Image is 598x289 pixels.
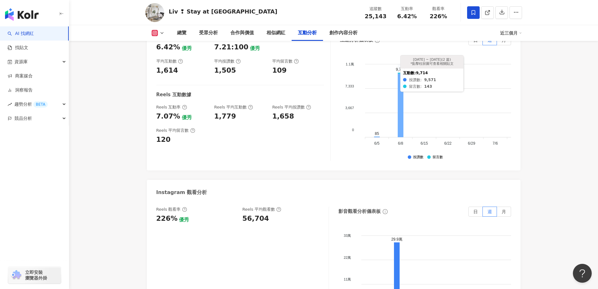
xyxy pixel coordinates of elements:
img: KOL Avatar [145,3,164,22]
div: 優秀 [179,216,189,223]
div: 平均按讚數 [214,58,241,64]
tspan: 3,667 [345,106,354,110]
span: info-circle [382,208,389,215]
div: 56,704 [242,214,269,224]
div: 留言數 [433,155,443,159]
div: 7.21:100 [214,42,248,52]
span: 月 [502,209,506,214]
div: 1,779 [214,112,236,121]
div: BETA [33,101,48,108]
div: 合作與價值 [230,29,254,37]
div: 1,614 [156,66,178,75]
tspan: 6/8 [398,141,403,146]
span: 日 [473,209,478,214]
a: chrome extension立即安裝 瀏覽器外掛 [8,267,61,284]
div: 總覽 [177,29,186,37]
img: logo [5,8,39,21]
span: 週 [488,38,492,43]
div: 226% [156,214,178,224]
img: chrome extension [10,270,22,280]
div: Instagram 觀看分析 [156,189,207,196]
div: 7.07% [156,112,180,121]
tspan: 0 [352,128,354,132]
span: 立即安裝 瀏覽器外掛 [25,270,47,281]
tspan: 7/6 [493,141,498,146]
tspan: 1.1萬 [346,62,354,66]
div: Liv ❢ Stay at [GEOGRAPHIC_DATA] [169,8,277,15]
span: 趨勢分析 [14,97,48,111]
div: Reels 平均觀看數 [242,207,281,212]
tspan: 6/5 [374,141,380,146]
div: 優秀 [250,45,260,52]
div: 6.42% [156,42,180,52]
span: 月 [502,38,506,43]
tspan: 11萬 [344,277,351,281]
div: 109 [272,66,287,75]
span: 日 [473,38,478,43]
a: 商案媒合 [8,73,33,79]
div: 平均留言數 [272,58,299,64]
div: Reels 互動率 [156,104,187,110]
tspan: 33萬 [344,233,351,237]
div: 追蹤數 [364,6,388,12]
div: 觀看率 [427,6,450,12]
div: 受眾分析 [199,29,218,37]
a: 找貼文 [8,45,28,51]
div: 相似網紅 [267,29,285,37]
span: rise [8,102,12,107]
tspan: 22萬 [344,255,351,259]
tspan: 6/22 [444,141,452,146]
span: 週 [488,209,492,214]
div: 近三個月 [500,28,522,38]
div: Reels 互動數據 [156,92,191,98]
span: 226% [430,13,447,19]
div: 互動率 [395,6,419,12]
div: 平均互動數 [156,58,183,64]
span: 資源庫 [14,55,28,69]
div: 互動分析 [298,29,317,37]
span: 25,143 [365,13,386,19]
div: 優秀 [182,114,192,121]
tspan: 6/29 [468,141,475,146]
a: 洞察報告 [8,87,33,93]
div: 影音觀看分析儀表板 [338,208,381,215]
div: Reels 平均留言數 [156,128,195,133]
span: 6.42% [397,13,417,19]
tspan: 7,333 [345,84,354,88]
div: Reels 觀看率 [156,207,187,212]
div: 優秀 [182,45,192,52]
div: 1,505 [214,66,236,75]
tspan: 6/15 [420,141,428,146]
div: 按讚數 [413,155,423,159]
a: searchAI 找網紅 [8,31,34,37]
div: 1,658 [272,112,294,121]
iframe: Help Scout Beacon - Open [573,264,592,283]
div: Reels 平均互動數 [214,104,253,110]
div: 120 [156,135,171,145]
div: 創作內容分析 [329,29,358,37]
div: Reels 平均按讚數 [272,104,311,110]
span: 競品分析 [14,111,32,125]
